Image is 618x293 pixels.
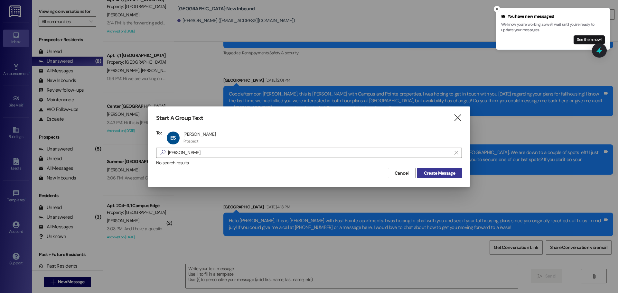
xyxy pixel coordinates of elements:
[494,6,500,12] button: Close toast
[453,114,462,121] i: 
[501,13,605,20] div: You have new messages!
[156,160,462,166] div: No search results
[158,149,168,156] i: 
[395,170,409,177] span: Cancel
[183,131,216,137] div: [PERSON_NAME]
[388,168,416,178] button: Cancel
[451,148,462,158] button: Clear text
[454,150,458,155] i: 
[417,168,462,178] button: Create Message
[168,148,451,157] input: Search for any contact or apartment
[156,114,203,122] h3: Start A Group Text
[424,170,455,177] span: Create Message
[574,35,605,44] button: See them now!
[170,134,176,141] span: ES
[183,139,198,144] div: Prospect
[501,22,605,33] p: We know you're working, so we'll wait until you're ready to update your messages.
[156,130,162,136] h3: To:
